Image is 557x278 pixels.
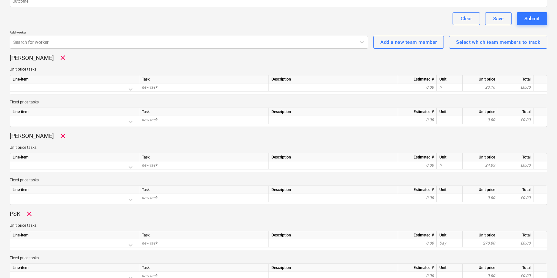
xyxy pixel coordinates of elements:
[10,255,547,261] p: Fixed price tasks
[437,231,463,239] div: Unit
[142,273,157,278] span: new task
[401,194,434,202] div: 0.00
[463,75,498,83] div: Unit price
[10,264,139,272] div: Line-item
[269,75,398,83] div: Description
[498,83,533,91] div: £0.00
[465,194,495,202] div: 0.00
[498,116,533,124] div: £0.00
[398,153,437,161] div: Estimated #
[142,85,157,90] span: new task
[461,14,472,23] div: Clear
[453,12,480,25] button: Clear
[498,239,533,247] div: £0.00
[465,239,495,247] div: 270.00
[269,264,398,272] div: Description
[437,108,463,116] div: Unit
[269,231,398,239] div: Description
[398,231,437,239] div: Estimated #
[456,38,540,46] div: Select which team members to track
[10,100,547,105] p: Fixed price tasks
[437,83,463,91] div: h
[437,239,463,247] div: Day
[401,83,434,91] div: 0.00
[463,231,498,239] div: Unit price
[493,14,503,23] div: Save
[10,231,139,239] div: Line-item
[498,75,533,83] div: Total
[10,153,139,161] div: Line-item
[498,264,533,272] div: Total
[10,145,547,150] p: Unit price tasks
[463,153,498,161] div: Unit price
[398,75,437,83] div: Estimated #
[142,241,157,245] span: new task
[269,108,398,116] div: Description
[10,210,20,218] p: PSK
[437,186,463,194] div: Unit
[463,186,498,194] div: Unit price
[437,153,463,161] div: Unit
[465,161,495,169] div: 24.03
[398,108,437,116] div: Estimated #
[139,153,269,161] div: Task
[10,177,547,183] p: Fixed price tasks
[139,108,269,116] div: Task
[142,196,157,200] span: new task
[59,54,67,62] span: Remove worker
[59,132,67,140] span: Remove worker
[524,14,540,23] div: Submit
[437,75,463,83] div: Unit
[269,186,398,194] div: Description
[10,186,139,194] div: Line-item
[139,186,269,194] div: Task
[463,264,498,272] div: Unit price
[25,210,33,218] span: Remove worker
[498,153,533,161] div: Total
[139,75,269,83] div: Task
[10,75,139,83] div: Line-item
[139,264,269,272] div: Task
[139,231,269,239] div: Task
[142,163,157,168] span: new task
[401,161,434,169] div: 0.00
[437,161,463,169] div: h
[142,118,157,122] span: new task
[485,12,512,25] button: Save
[465,116,495,124] div: 0.00
[10,30,368,36] p: Add worker
[10,54,54,62] p: [PERSON_NAME]
[398,264,437,272] div: Estimated #
[498,108,533,116] div: Total
[380,38,437,46] div: Add a new team member
[398,186,437,194] div: Estimated #
[463,108,498,116] div: Unit price
[498,186,533,194] div: Total
[517,12,547,25] button: Submit
[373,36,444,49] button: Add a new team member
[10,67,547,72] p: Unit price tasks
[498,161,533,169] div: £0.00
[401,239,434,247] div: 0.00
[498,194,533,202] div: £0.00
[10,108,139,116] div: Line-item
[10,223,547,228] p: Unit price tasks
[269,153,398,161] div: Description
[437,264,463,272] div: Unit
[498,231,533,239] div: Total
[401,116,434,124] div: 0.00
[449,36,547,49] button: Select which team members to track
[10,132,54,140] p: [PERSON_NAME]
[465,83,495,91] div: 23.16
